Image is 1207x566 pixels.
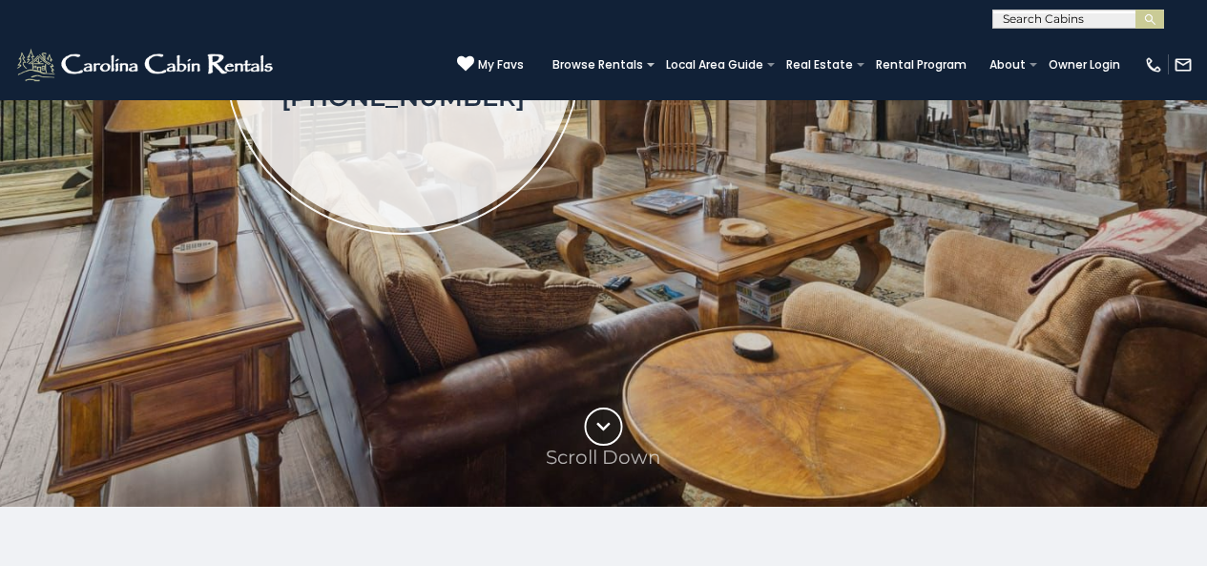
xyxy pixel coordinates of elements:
a: My Favs [457,55,524,74]
a: Owner Login [1039,52,1130,78]
a: Browse Rentals [543,52,653,78]
img: mail-regular-white.png [1174,55,1193,74]
img: White-1-2.png [14,46,279,84]
a: About [980,52,1035,78]
a: Local Area Guide [656,52,773,78]
a: Rental Program [866,52,976,78]
img: phone-regular-white.png [1144,55,1163,74]
span: My Favs [478,56,524,73]
a: Real Estate [777,52,863,78]
p: Scroll Down [546,446,661,469]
